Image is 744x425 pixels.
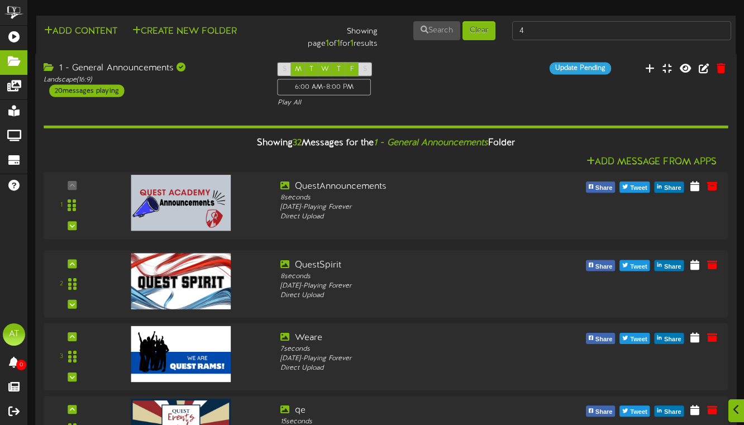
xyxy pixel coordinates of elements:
[655,405,684,417] button: Share
[586,405,616,417] button: Share
[586,260,616,271] button: Share
[280,180,549,193] div: QuestAnnouncements
[550,62,611,74] div: Update Pending
[16,360,26,370] span: 0
[662,406,684,418] span: Share
[620,182,650,193] button: Tweet
[295,65,302,73] span: M
[363,65,367,73] span: S
[326,39,329,49] strong: 1
[280,354,549,364] div: [DATE] - Playing Forever
[280,332,549,345] div: Weare
[131,175,231,231] img: 912db143-8a98-463e-bcb2-d8f164236be5.png
[280,259,549,271] div: QuestSpirit
[593,261,615,273] span: Share
[655,333,684,344] button: Share
[283,65,287,73] span: S
[583,155,720,169] button: Add Message From Apps
[44,75,260,84] div: Landscape ( 16:9 )
[280,364,549,373] div: Direct Upload
[512,21,731,40] input: -- Search Folders by Name --
[49,84,124,97] div: 20 messages playing
[662,261,684,273] span: Share
[280,203,549,212] div: [DATE] - Playing Forever
[131,253,231,309] img: 79347c4c-0010-471f-ac4e-3665ea0ca7ba.png
[280,291,549,300] div: Direct Upload
[586,333,616,344] button: Share
[413,21,460,40] button: Search
[280,404,549,417] div: qe
[620,260,650,271] button: Tweet
[268,20,386,50] div: Showing page of for results
[309,65,313,73] span: T
[278,79,371,95] div: 6:00 AM - 8:00 PM
[350,65,354,73] span: F
[628,406,649,418] span: Tweet
[44,62,260,75] div: 1 - General Announcements
[41,25,121,39] button: Add Content
[620,333,650,344] button: Tweet
[593,406,615,418] span: Share
[293,138,302,148] span: 32
[662,333,684,346] span: Share
[628,182,649,194] span: Tweet
[628,333,649,346] span: Tweet
[462,21,495,40] button: Clear
[280,281,549,290] div: [DATE] - Playing Forever
[374,138,488,148] i: 1 - General Announcements
[129,25,240,39] button: Create New Folder
[586,182,616,193] button: Share
[655,260,684,271] button: Share
[655,182,684,193] button: Share
[131,326,231,382] img: 69928c17-589d-4c5c-81d8-0f0dbc33a20b.png
[280,345,549,354] div: 7 seconds
[662,182,684,194] span: Share
[280,193,549,203] div: 8 seconds
[337,65,341,73] span: T
[35,131,737,155] div: Showing Messages for the Folder
[280,271,549,281] div: 8 seconds
[321,65,329,73] span: W
[628,261,649,273] span: Tweet
[593,333,615,346] span: Share
[337,39,340,49] strong: 1
[620,405,650,417] button: Tweet
[3,323,25,346] div: AT
[350,39,354,49] strong: 1
[278,98,494,108] div: Play All
[593,182,615,194] span: Share
[280,212,549,222] div: Direct Upload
